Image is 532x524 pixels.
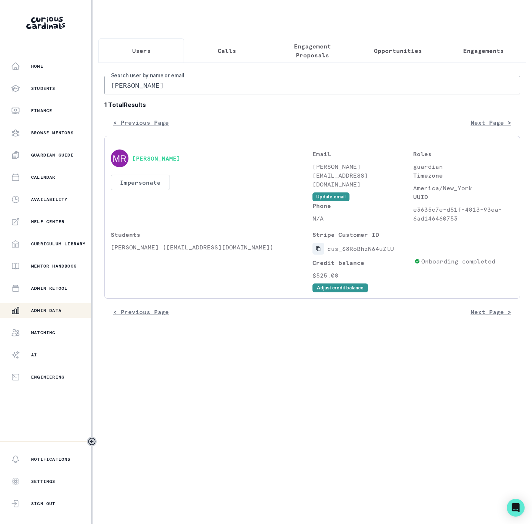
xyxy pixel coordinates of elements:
p: Availability [31,196,67,202]
p: AI [31,352,37,358]
button: Adjust credit balance [312,283,368,292]
p: Mentor Handbook [31,263,77,269]
p: Timezone [413,171,514,180]
button: Update email [312,192,349,201]
p: Roles [413,150,514,158]
p: Calendar [31,174,56,180]
p: Settings [31,478,56,484]
p: Users [132,46,151,55]
p: Email [312,150,413,158]
p: Phone [312,201,413,210]
img: Curious Cardinals Logo [26,17,65,29]
p: Onboarding completed [421,257,495,266]
p: Home [31,63,43,69]
img: svg [111,150,128,167]
p: Students [31,85,56,91]
p: Stripe Customer ID [312,230,411,239]
b: 1 Total Results [104,100,520,109]
button: Next Page > [462,305,520,319]
p: e3635c7e-d51f-4813-93ea-6ad146460753 [413,205,514,223]
p: Help Center [31,219,64,225]
p: Engineering [31,374,64,380]
p: Admin Data [31,308,61,313]
p: [PERSON_NAME][EMAIL_ADDRESS][DOMAIN_NAME] [312,162,413,189]
p: $525.00 [312,271,411,280]
p: Notifications [31,456,71,462]
p: Guardian Guide [31,152,74,158]
button: < Previous Page [104,115,178,130]
p: Browse Mentors [31,130,74,136]
p: Students [111,230,312,239]
p: UUID [413,192,514,201]
p: Sign Out [31,501,56,507]
button: Copied to clipboard [312,243,324,255]
p: [PERSON_NAME] ([EMAIL_ADDRESS][DOMAIN_NAME]) [111,243,312,252]
button: Next Page > [462,115,520,130]
button: [PERSON_NAME] [132,155,180,162]
p: Credit balance [312,258,411,267]
div: Open Intercom Messenger [507,499,525,517]
p: N/A [312,214,413,223]
p: guardian [413,162,514,171]
p: Calls [218,46,236,55]
button: < Previous Page [104,305,178,319]
button: Impersonate [111,175,170,190]
p: Engagement Proposals [276,42,349,60]
p: cus_S8RoBhzN64uZlU [327,244,394,253]
p: Opportunities [374,46,422,55]
button: Toggle sidebar [87,437,97,446]
p: Matching [31,330,56,336]
p: Finance [31,108,52,114]
p: Curriculum Library [31,241,86,247]
p: America/New_York [413,184,514,192]
p: Engagements [463,46,504,55]
p: Admin Retool [31,285,67,291]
